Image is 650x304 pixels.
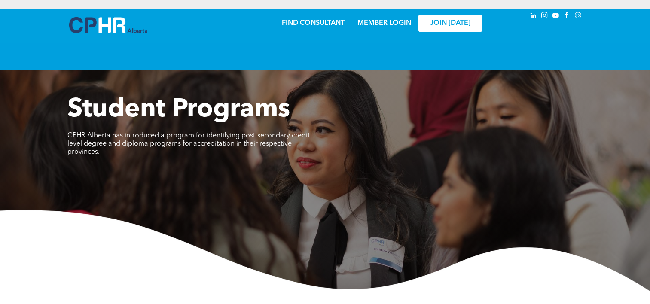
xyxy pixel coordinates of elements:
[67,97,290,123] span: Student Programs
[69,17,147,33] img: A blue and white logo for cp alberta
[562,11,572,22] a: facebook
[418,15,482,32] a: JOIN [DATE]
[67,132,312,155] span: CPHR Alberta has introduced a program for identifying post-secondary credit-level degree and dipl...
[529,11,538,22] a: linkedin
[540,11,549,22] a: instagram
[574,11,583,22] a: Social network
[282,20,345,27] a: FIND CONSULTANT
[430,19,470,27] span: JOIN [DATE]
[357,20,411,27] a: MEMBER LOGIN
[551,11,561,22] a: youtube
